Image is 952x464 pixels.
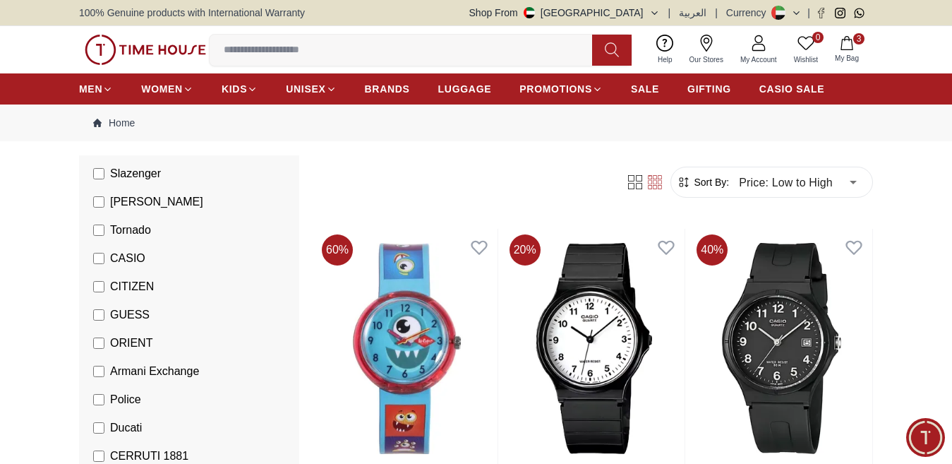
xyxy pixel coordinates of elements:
span: WOMEN [141,82,183,96]
a: PROMOTIONS [519,76,603,102]
span: GUESS [110,307,150,323]
a: KIDS [222,76,258,102]
a: LUGGAGE [438,76,492,102]
span: My Account [735,54,783,65]
span: 60 % [322,234,353,266]
a: Instagram [835,8,845,18]
a: BRANDS [365,76,410,102]
span: Police [110,391,141,408]
img: ... [85,35,206,65]
input: Police [93,394,104,405]
span: MEN [79,82,102,96]
input: CASIO [93,253,104,264]
span: Sort By: [691,175,729,189]
nav: Breadcrumb [79,105,873,141]
button: 3My Bag [826,33,867,66]
a: Help [649,32,681,68]
span: 0 [812,32,824,43]
span: Wishlist [788,54,824,65]
div: Currency [726,6,772,20]
span: KIDS [222,82,247,96]
span: Tornado [110,222,151,239]
a: SALE [631,76,659,102]
span: | [807,6,810,20]
span: ORIENT [110,335,152,352]
span: My Bag [829,53,864,64]
span: 100% Genuine products with International Warranty [79,6,305,20]
span: SALE [631,82,659,96]
span: CITIZEN [110,278,154,295]
input: CITIZEN [93,281,104,292]
span: Slazenger [110,165,161,182]
a: 0Wishlist [785,32,826,68]
input: GUESS [93,309,104,321]
input: Slazenger [93,168,104,179]
a: Facebook [816,8,826,18]
button: Sort By: [677,175,729,189]
a: MEN [79,76,113,102]
span: PROMOTIONS [519,82,592,96]
input: Armani Exchange [93,366,104,377]
input: ORIENT [93,338,104,349]
span: UNISEX [286,82,325,96]
button: Shop From[GEOGRAPHIC_DATA] [469,6,660,20]
span: 3 [853,33,864,44]
span: Help [652,54,678,65]
span: Armani Exchange [110,363,199,380]
span: 20 % [510,234,541,266]
input: [PERSON_NAME] [93,196,104,208]
span: CASIO SALE [759,82,825,96]
div: Price: Low to High [729,162,867,202]
span: [PERSON_NAME] [110,194,203,210]
img: United Arab Emirates [524,7,535,18]
a: Whatsapp [854,8,864,18]
span: Our Stores [684,54,729,65]
div: Chat Widget [906,418,945,457]
input: Ducati [93,422,104,434]
span: LUGGAGE [438,82,492,96]
a: GIFTING [687,76,731,102]
a: WOMEN [141,76,193,102]
span: CASIO [110,250,145,267]
span: BRANDS [365,82,410,96]
span: 40 % [697,234,728,266]
button: العربية [679,6,706,20]
span: | [715,6,718,20]
input: Tornado [93,225,104,236]
span: | [668,6,671,20]
input: CERRUTI 1881 [93,451,104,462]
a: CASIO SALE [759,76,825,102]
a: UNISEX [286,76,336,102]
span: Ducati [110,420,142,436]
span: GIFTING [687,82,731,96]
a: Home [93,116,135,130]
a: Our Stores [681,32,732,68]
